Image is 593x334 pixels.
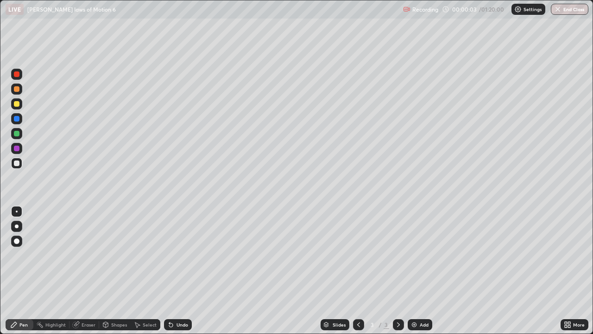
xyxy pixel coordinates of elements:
div: More [573,322,585,327]
div: Shapes [111,322,127,327]
img: recording.375f2c34.svg [403,6,410,13]
img: end-class-cross [554,6,561,13]
p: Settings [524,7,542,12]
div: Add [420,322,429,327]
p: [PERSON_NAME] laws of Motion 6 [27,6,116,13]
div: Undo [177,322,188,327]
div: Select [143,322,157,327]
img: class-settings-icons [514,6,522,13]
button: End Class [551,4,588,15]
img: add-slide-button [410,321,418,328]
div: 3 [368,322,377,328]
p: LIVE [8,6,21,13]
div: / [379,322,382,328]
div: Pen [19,322,28,327]
p: Recording [412,6,438,13]
div: 3 [384,321,389,329]
div: Eraser [82,322,95,327]
div: Slides [333,322,346,327]
div: Highlight [45,322,66,327]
